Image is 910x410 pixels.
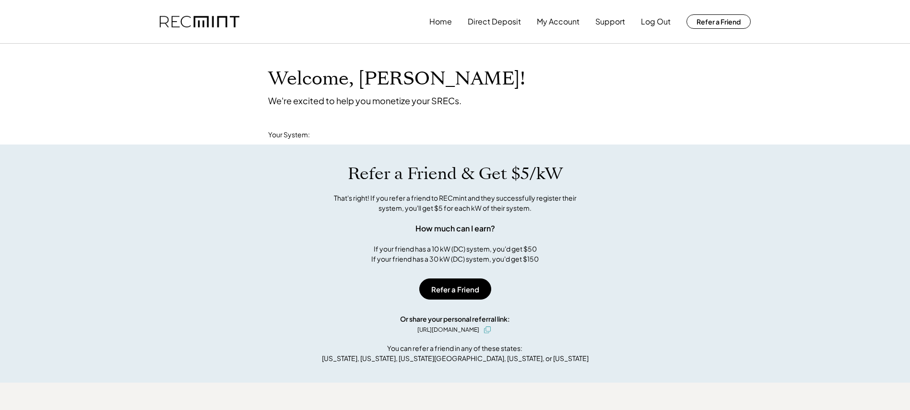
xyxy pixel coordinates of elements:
[322,343,589,363] div: You can refer a friend in any of these states: [US_STATE], [US_STATE], [US_STATE][GEOGRAPHIC_DATA...
[268,68,525,90] h1: Welcome, [PERSON_NAME]!
[415,223,495,234] div: How much can I earn?
[268,95,461,106] div: We're excited to help you monetize your SRECs.
[641,12,671,31] button: Log Out
[419,278,491,300] button: Refer a Friend
[417,326,479,334] div: [URL][DOMAIN_NAME]
[595,12,625,31] button: Support
[429,12,452,31] button: Home
[537,12,579,31] button: My Account
[160,16,239,28] img: recmint-logotype%403x.png
[323,193,587,213] div: That's right! If you refer a friend to RECmint and they successfully register their system, you'l...
[482,324,493,336] button: click to copy
[686,14,751,29] button: Refer a Friend
[371,244,539,264] div: If your friend has a 10 kW (DC) system, you'd get $50 If your friend has a 30 kW (DC) system, you...
[468,12,521,31] button: Direct Deposit
[348,164,563,184] h1: Refer a Friend & Get $5/kW
[268,130,310,140] div: Your System:
[400,314,510,324] div: Or share your personal referral link:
